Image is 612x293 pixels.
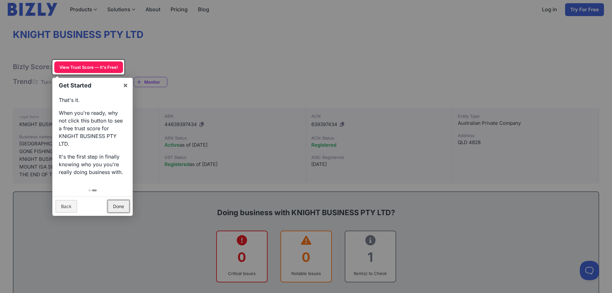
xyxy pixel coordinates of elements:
[59,81,120,90] h1: Get Started
[59,153,126,176] p: It's the first step in finally knowing who you you're really doing business with.
[59,96,126,104] p: That's it.
[118,78,133,92] a: ×
[108,200,129,213] a: Done
[56,200,77,213] a: Back
[59,109,126,148] p: When you're ready, why not click this button to see a free trust score for KNIGHT BUSINESS PTY LTD.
